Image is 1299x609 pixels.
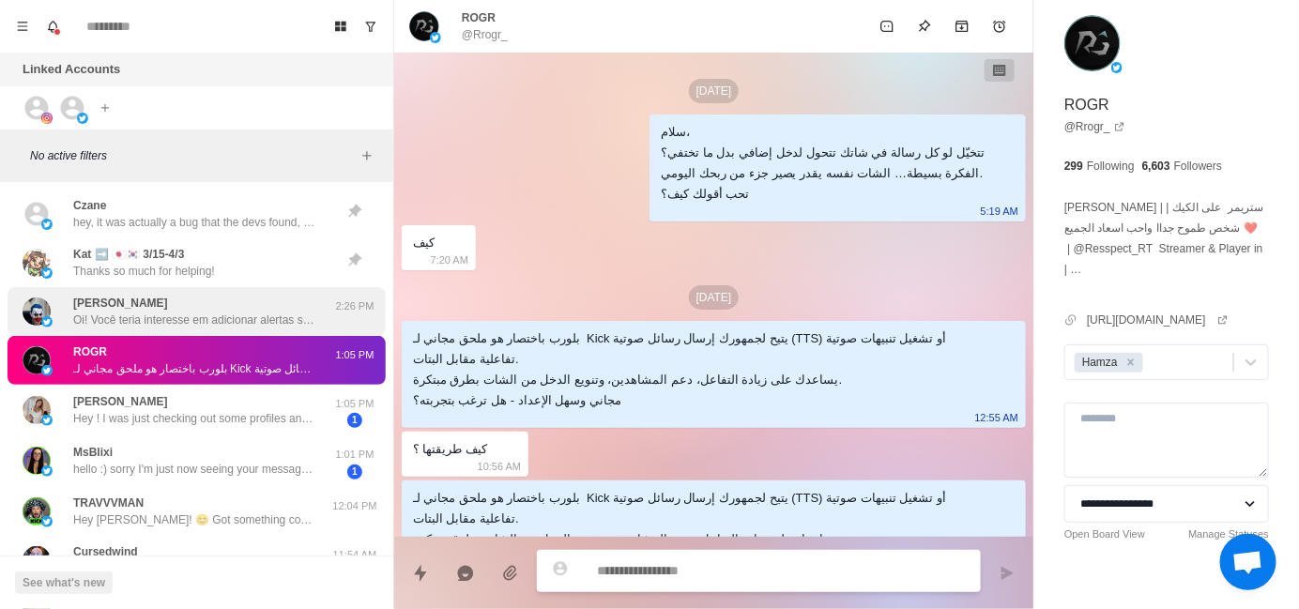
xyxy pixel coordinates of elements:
[23,249,51,277] img: picture
[478,456,521,477] p: 10:56 AM
[41,267,53,279] img: picture
[1174,158,1222,175] p: Followers
[906,8,943,45] button: Pin
[356,11,386,41] button: Show unread conversations
[462,26,508,43] p: @Rrogr_
[73,360,317,377] p: بلورب باختصار هو ملحق مجاني لـ Kick يتيح لجمهورك إرسال رسائل صوتية (TTS) أو تشغيل تنبيهات صوتية ت...
[1087,158,1135,175] p: Following
[331,347,378,363] p: 1:05 PM
[413,439,487,460] div: كيف طريقتها ؟
[73,393,168,410] p: [PERSON_NAME]
[1111,62,1123,73] img: picture
[73,511,317,528] p: Hey [PERSON_NAME]! 😊 Got something cool for your stream that could seriously level up audience in...
[409,11,439,41] img: picture
[331,447,378,463] p: 1:01 PM
[23,447,51,475] img: picture
[23,546,51,574] img: picture
[23,60,120,79] p: Linked Accounts
[413,488,985,571] div: بلورب باختصار هو ملحق مجاني لـ Kick يتيح لجمهورك إرسال رسائل صوتية (TTS) أو تشغيل تنبيهات صوتية ت...
[447,555,484,592] button: Reply with AI
[41,316,53,327] img: picture
[73,197,106,214] p: Czane
[1064,118,1125,135] a: @Rrogr_
[347,413,362,428] span: 1
[326,11,356,41] button: Board View
[331,298,378,314] p: 2:26 PM
[1064,526,1145,542] a: Open Board View
[1087,312,1229,328] a: [URL][DOMAIN_NAME]
[77,113,88,124] img: picture
[1064,197,1269,280] p: [PERSON_NAME] | ستريمر على الكيك | شخص طموح جداا واحب اسعاد الجميع ❤️ | @Resspect_RT Streamer & P...
[689,285,740,310] p: [DATE]
[413,328,985,411] div: بلورب باختصار هو ملحق مجاني لـ Kick يتيح لجمهورك إرسال رسائل صوتية (TTS) أو تشغيل تنبيهات صوتية ت...
[1064,94,1109,116] p: ROGR
[492,555,529,592] button: Add media
[23,396,51,424] img: picture
[462,9,496,26] p: ROGR
[23,297,51,326] img: picture
[73,495,144,511] p: TRAVVVMAN
[30,147,356,164] p: No active filters
[38,11,68,41] button: Notifications
[356,145,378,167] button: Add filters
[41,415,53,426] img: picture
[41,219,53,230] img: picture
[1188,526,1269,542] a: Manage Statuses
[1142,158,1170,175] p: 6,603
[73,343,107,360] p: ROGR
[988,555,1026,592] button: Send message
[868,8,906,45] button: Mark as unread
[73,461,317,478] p: hello :) sorry I'm just now seeing your message. i still use blerp on my twitch and my community ...
[1064,158,1083,175] p: 299
[431,250,468,270] p: 7:20 AM
[41,365,53,376] img: picture
[73,543,138,560] p: Cursedwind
[430,32,441,43] img: picture
[331,498,378,514] p: 12:04 PM
[73,246,184,263] p: Kat ➡️ 🇯🇵🇰🇷 3/15-4/3
[402,555,439,592] button: Quick replies
[23,497,51,525] img: picture
[1121,353,1141,373] div: Remove Hamza
[943,8,981,45] button: Archive
[1077,353,1121,373] div: Hamza
[413,233,435,253] div: كيف
[41,113,53,124] img: picture
[1220,534,1276,590] div: Open chat
[73,444,113,461] p: MsBlixi
[41,516,53,527] img: picture
[347,464,362,480] span: 1
[41,465,53,477] img: picture
[8,11,38,41] button: Menu
[689,79,740,103] p: [DATE]
[73,214,317,231] p: hey, it was actually a bug that the devs found, they had pushed up a short-term fix while they pa...
[73,295,168,312] p: [PERSON_NAME]
[661,122,985,205] div: سلام، تتخيّل لو كل رسالة في شاتك تتحول لدخل إضافي بدل ما تختفي؟ الفكرة بسيطة… الشات نفسه يقدر يصي...
[73,312,317,328] p: Oi! Você teria interesse em adicionar alertas sonoros, TTS com IA grátis ou compartilhamento de m...
[73,263,215,280] p: Thanks so much for helping!
[73,410,317,427] p: Hey ! I was just checking out some profiles and yours popped up thought you seemed kinda cool! DM...
[981,8,1018,45] button: Add reminder
[331,547,378,563] p: 11:54 AM
[975,407,1018,428] p: 12:55 AM
[981,201,1018,221] p: 5:19 AM
[1064,15,1121,71] img: picture
[331,396,378,412] p: 1:05 PM
[23,346,51,374] img: picture
[94,97,116,119] button: Add account
[15,571,113,594] button: See what's new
